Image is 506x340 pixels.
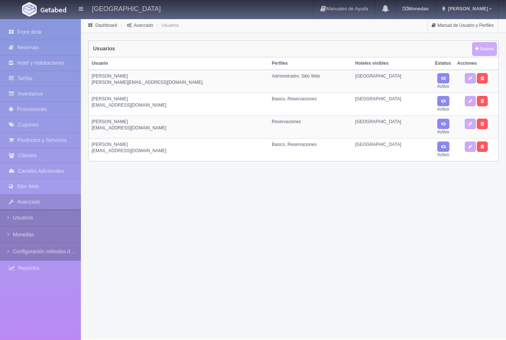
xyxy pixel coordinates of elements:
[352,57,432,70] th: Hoteles visibles
[432,139,454,161] td: Activo
[454,57,498,70] th: Acciones
[89,57,269,70] th: Usuario
[352,70,432,93] td: [GEOGRAPHIC_DATA]
[95,23,117,28] a: Dashboard
[89,115,269,138] td: [PERSON_NAME] [EMAIL_ADDRESS][DOMAIN_NAME]
[93,46,115,51] h4: Usuarios
[269,139,352,161] td: Basico, Reservaciones
[22,2,37,17] img: Getabed
[269,70,352,93] td: Administrador, Sitio Web
[352,93,432,115] td: [GEOGRAPHIC_DATA]
[403,6,428,11] b: Monedas
[352,139,432,161] td: [GEOGRAPHIC_DATA]
[269,57,352,70] th: Perfiles
[352,115,432,138] td: [GEOGRAPHIC_DATA]
[428,18,498,33] a: Manual de Usuario y Perfiles
[269,115,352,138] td: Reservaciones
[472,42,497,56] a: Nuevo
[119,22,155,29] li: Avanzado
[446,6,488,11] span: [PERSON_NAME]
[432,57,454,70] th: Estatus
[432,70,454,93] td: Activo
[92,4,161,13] h4: [GEOGRAPHIC_DATA]
[161,23,179,28] a: Usuarios
[89,70,269,93] td: [PERSON_NAME] [PERSON_NAME][EMAIL_ADDRESS][DOMAIN_NAME]
[432,93,454,115] td: Activo
[432,115,454,138] td: Activo
[89,93,269,115] td: [PERSON_NAME] [EMAIL_ADDRESS][DOMAIN_NAME]
[89,139,269,161] td: [PERSON_NAME] [EMAIL_ADDRESS][DOMAIN_NAME]
[269,93,352,115] td: Basico, Reservaciones
[40,7,66,12] img: Getabed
